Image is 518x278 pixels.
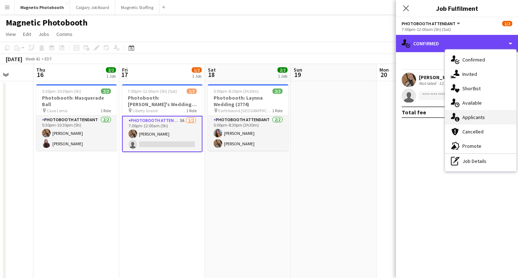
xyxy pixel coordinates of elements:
[132,108,158,113] span: Liberty Grand
[15,0,70,14] button: Magnetic Photobooth
[402,21,456,26] span: Photobooth Attendant
[122,67,128,73] span: Fri
[208,116,288,151] app-card-role: Photobooth Attendant2/25:00pm-8:30pm (3h30m)[PERSON_NAME][PERSON_NAME]
[272,108,283,113] span: 1 Role
[293,70,302,79] span: 19
[402,21,461,26] button: Photobooth Attendant
[122,116,202,152] app-card-role: Photobooth Attendant3A1/27:00pm-12:00am (5h)[PERSON_NAME]
[122,95,202,108] h3: Photobooth: [PERSON_NAME]'s Wedding #3166
[218,108,272,113] span: Earthbound [GEOGRAPHIC_DATA]
[379,67,389,73] span: Mon
[378,70,389,79] span: 20
[192,73,201,79] div: 1 Job
[396,4,518,13] h3: Job Fulfilment
[214,88,259,94] span: 5:00pm-8:30pm (3h30m)
[38,31,49,37] span: Jobs
[106,67,116,73] span: 2/2
[101,108,111,113] span: 1 Role
[6,55,22,63] div: [DATE]
[36,116,117,151] app-card-role: Photobooth Attendant2/25:30pm-10:30pm (5h)[PERSON_NAME][PERSON_NAME]
[208,67,216,73] span: Sat
[187,88,197,94] span: 1/2
[186,108,197,113] span: 1 Role
[502,21,512,26] span: 1/2
[121,70,128,79] span: 17
[6,17,88,28] h1: Magnetic Photobooth
[445,154,516,168] div: Job Details
[42,88,81,94] span: 5:30pm-10:30pm (5h)
[70,0,115,14] button: Calgary Job Board
[396,35,518,52] div: Confirmed
[36,95,117,108] h3: Photobooth: Masquerade Ball
[122,84,202,152] app-job-card: 7:00pm-12:00am (5h) (Sat)1/2Photobooth: [PERSON_NAME]'s Wedding #3166 Liberty Grand1 RolePhotoboo...
[277,67,288,73] span: 2/2
[208,84,288,151] app-job-card: 5:00pm-8:30pm (3h30m)2/2Photobooth: Laynna Wedding (2774) Earthbound [GEOGRAPHIC_DATA]1 RolePhoto...
[272,88,283,94] span: 2/2
[438,81,454,86] div: 12.3km
[462,85,481,92] span: Shortlist
[462,114,485,120] span: Applicants
[419,81,438,86] div: Not rated
[207,70,216,79] span: 18
[402,109,426,116] div: Total fee
[462,56,485,63] span: Confirmed
[402,27,512,32] div: 7:00pm-12:00am (5h) (Sat)
[462,128,484,135] span: Cancelled
[6,31,16,37] span: View
[192,67,202,73] span: 1/2
[128,88,177,94] span: 7:00pm-12:00am (5h) (Sat)
[106,73,116,79] div: 1 Job
[45,56,52,61] div: EDT
[56,31,73,37] span: Comms
[36,84,117,151] app-job-card: 5:30pm-10:30pm (5h)2/2Photobooth: Masquerade Ball Casa Loma1 RolePhotobooth Attendant2/25:30pm-10...
[462,143,481,149] span: Promote
[47,108,67,113] span: Casa Loma
[23,31,31,37] span: Edit
[36,67,45,73] span: Thu
[115,0,159,14] button: Magnetic Staffing
[53,29,75,39] a: Comms
[208,95,288,108] h3: Photobooth: Laynna Wedding (2774)
[462,100,482,106] span: Available
[419,74,457,81] div: [PERSON_NAME]
[101,88,111,94] span: 2/2
[36,29,52,39] a: Jobs
[35,70,45,79] span: 16
[462,71,477,77] span: Invited
[3,29,19,39] a: View
[20,29,34,39] a: Edit
[278,73,287,79] div: 1 Job
[24,56,42,61] span: Week 42
[294,67,302,73] span: Sun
